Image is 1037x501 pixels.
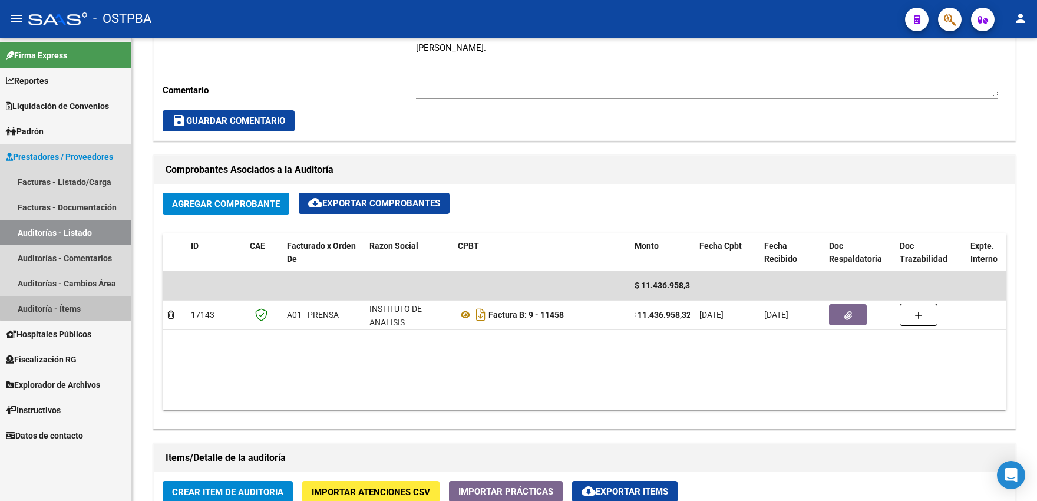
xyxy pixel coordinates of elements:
span: Firma Express [6,49,67,62]
button: Guardar Comentario [163,110,295,131]
span: Exportar Items [582,486,668,497]
span: Doc Respaldatoria [829,241,882,264]
datatable-header-cell: Facturado x Orden De [282,233,365,272]
datatable-header-cell: CPBT [453,233,630,272]
mat-icon: cloud_download [582,484,596,498]
span: [DATE] [699,310,724,319]
span: $ 11.436.958,32 [635,281,695,290]
mat-icon: cloud_download [308,196,322,210]
span: Doc Trazabilidad [900,241,947,264]
span: Agregar Comprobante [172,199,280,209]
h1: Items/Detalle de la auditoría [166,449,1003,467]
span: Facturado x Orden De [287,241,356,264]
i: Descargar documento [473,305,488,324]
span: Razon Social [369,241,418,250]
span: Explorador de Archivos [6,378,100,391]
button: Agregar Comprobante [163,193,289,215]
span: Crear Item de Auditoria [172,487,283,497]
span: Prestadores / Proveedores [6,150,113,163]
div: Open Intercom Messenger [997,461,1025,489]
span: Exportar Comprobantes [308,198,440,209]
datatable-header-cell: Fecha Cpbt [695,233,759,272]
span: Monto [635,241,659,250]
mat-icon: menu [9,11,24,25]
strong: $ 11.436.958,32 [631,310,691,319]
span: ID [191,241,199,250]
span: Fecha Cpbt [699,241,742,250]
mat-icon: save [172,113,186,127]
button: Exportar Comprobantes [299,193,450,214]
span: Importar Atenciones CSV [312,487,430,497]
datatable-header-cell: Razon Social [365,233,453,272]
span: Importar Prácticas [458,486,553,497]
span: CAE [250,241,265,250]
p: Comentario [163,84,416,97]
span: Liquidación de Convenios [6,100,109,113]
span: Reportes [6,74,48,87]
span: A01 - PRENSA [287,310,339,319]
span: Instructivos [6,404,61,417]
h1: Comprobantes Asociados a la Auditoría [166,160,1003,179]
datatable-header-cell: Fecha Recibido [759,233,824,272]
div: INSTITUTO DE ANALISIS MULTIPLES AUTOMATIZADOS S A C I C I [369,302,448,370]
mat-icon: person [1013,11,1028,25]
datatable-header-cell: Doc Trazabilidad [895,233,966,272]
span: Datos de contacto [6,429,83,442]
strong: Factura B: 9 - 11458 [488,310,564,319]
span: 17143 [191,310,214,319]
span: CPBT [458,241,479,250]
span: Expte. Interno [970,241,998,264]
span: Fecha Recibido [764,241,797,264]
span: Padrón [6,125,44,138]
datatable-header-cell: Expte. Interno [966,233,1007,272]
span: [DATE] [764,310,788,319]
span: - OSTPBA [93,6,151,32]
span: Guardar Comentario [172,116,285,126]
span: Hospitales Públicos [6,328,91,341]
span: Fiscalización RG [6,353,77,366]
datatable-header-cell: Doc Respaldatoria [824,233,895,272]
datatable-header-cell: CAE [245,233,282,272]
datatable-header-cell: Monto [630,233,695,272]
datatable-header-cell: ID [186,233,245,272]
